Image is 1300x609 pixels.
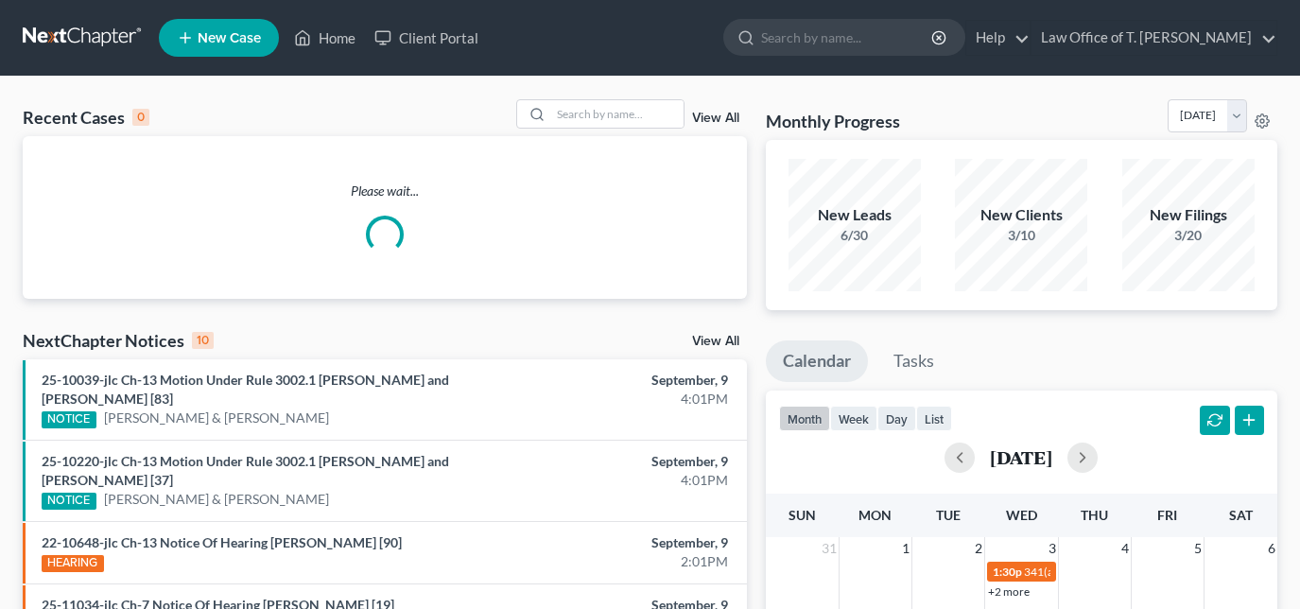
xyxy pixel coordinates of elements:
a: [PERSON_NAME] & [PERSON_NAME] [104,409,329,427]
button: list [916,406,952,431]
input: Search by name... [761,20,934,55]
div: New Filings [1122,204,1255,226]
div: 0 [132,109,149,126]
a: [PERSON_NAME] & [PERSON_NAME] [104,490,329,509]
div: September, 9 [511,452,728,471]
div: NOTICE [42,493,96,510]
div: HEARING [42,555,104,572]
a: Help [966,21,1030,55]
div: 4:01PM [511,471,728,490]
span: Thu [1081,507,1108,523]
span: 1:30p [993,565,1022,579]
span: New Case [198,31,261,45]
a: +2 more [988,584,1030,599]
a: 25-10039-jlc Ch-13 Motion Under Rule 3002.1 [PERSON_NAME] and [PERSON_NAME] [83] [42,372,449,407]
span: 1 [900,537,911,560]
span: 3 [1047,537,1058,560]
div: September, 9 [511,533,728,552]
div: 4:01PM [511,390,728,409]
a: 25-10220-jlc Ch-13 Motion Under Rule 3002.1 [PERSON_NAME] and [PERSON_NAME] [37] [42,453,449,488]
h3: Monthly Progress [766,110,900,132]
span: Mon [858,507,892,523]
p: Please wait... [23,182,747,200]
a: 22-10648-jlc Ch-13 Notice Of Hearing [PERSON_NAME] [90] [42,534,402,550]
span: Wed [1006,507,1037,523]
a: View All [692,335,739,348]
button: month [779,406,830,431]
h2: [DATE] [990,447,1052,467]
a: Client Portal [365,21,488,55]
div: New Leads [789,204,921,226]
div: 6/30 [789,226,921,245]
span: 2 [973,537,984,560]
a: Tasks [876,340,951,382]
div: 3/20 [1122,226,1255,245]
div: 10 [192,332,214,349]
span: Tue [936,507,961,523]
a: View All [692,112,739,125]
span: Sun [789,507,816,523]
a: Calendar [766,340,868,382]
div: Recent Cases [23,106,149,129]
span: 31 [820,537,839,560]
div: 2:01PM [511,552,728,571]
span: Sat [1229,507,1253,523]
div: NextChapter Notices [23,329,214,352]
div: September, 9 [511,371,728,390]
span: 5 [1192,537,1204,560]
div: New Clients [955,204,1087,226]
div: 3/10 [955,226,1087,245]
span: 6 [1266,537,1277,560]
a: Home [285,21,365,55]
a: Law Office of T. [PERSON_NAME] [1031,21,1276,55]
input: Search by name... [551,100,684,128]
div: NOTICE [42,411,96,428]
button: day [877,406,916,431]
span: Fri [1157,507,1177,523]
button: week [830,406,877,431]
span: 4 [1119,537,1131,560]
